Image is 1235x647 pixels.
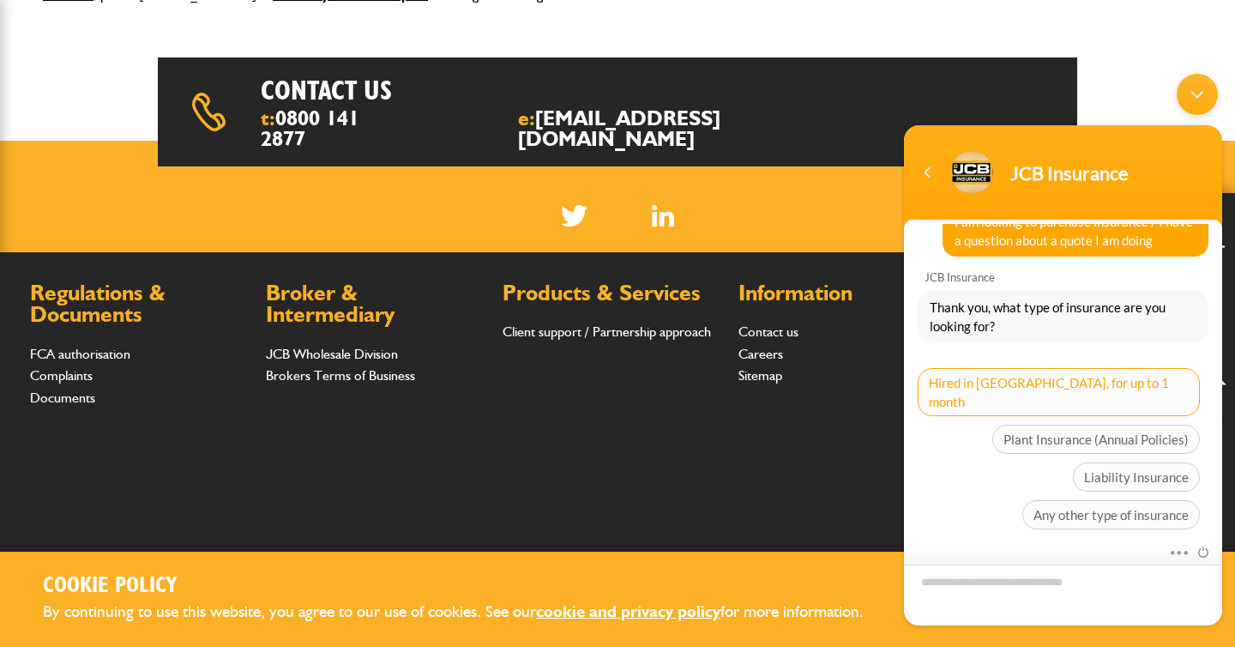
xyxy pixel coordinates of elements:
a: Complaints [30,367,93,384]
a: Client support / Partnership approach [503,323,711,340]
a: Sitemap [738,367,782,384]
a: [EMAIL_ADDRESS][DOMAIN_NAME] [518,106,720,151]
a: Documents [30,390,95,406]
img: Linked In [652,205,675,227]
a: FCA authorisation [30,346,130,362]
a: Brokers Terms of Business [266,367,415,384]
a: LinkedIn [652,205,675,227]
h2: Contact us [261,75,663,107]
iframe: SalesIQ Chatwindow [895,65,1231,634]
a: Careers [738,346,783,362]
p: By continuing to use this website, you agree to our use of cookies. See our for more information. [43,599,892,626]
h2: Broker & Intermediary [266,282,485,326]
span: e: [518,108,806,149]
h2: Products & Services [503,282,721,305]
a: JCB Wholesale Division [266,346,398,362]
a: Contact us [738,323,798,340]
h2: Information [738,282,957,305]
h2: Cookie Policy [43,573,892,600]
img: Twitter [561,205,587,227]
span: t: [261,108,374,149]
a: cookie and privacy policy [536,602,720,621]
h2: Regulations & Documents [30,282,249,326]
a: 0800 141 2877 [261,106,359,151]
